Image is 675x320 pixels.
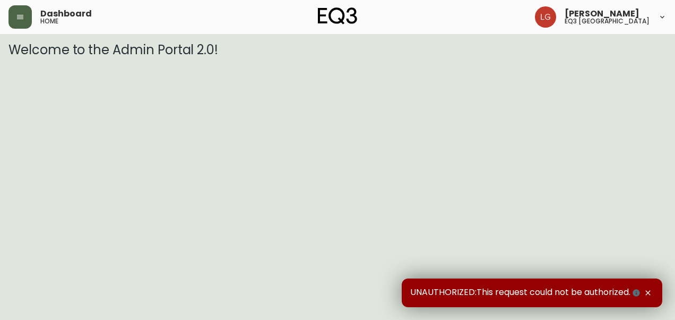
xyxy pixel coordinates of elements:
[565,18,650,24] h5: eq3 [GEOGRAPHIC_DATA]
[565,10,639,18] span: [PERSON_NAME]
[535,6,556,28] img: da6fc1c196b8cb7038979a7df6c040e1
[318,7,357,24] img: logo
[40,18,58,24] h5: home
[8,43,667,57] h3: Welcome to the Admin Portal 2.0!
[410,287,642,299] span: UNAUTHORIZED:This request could not be authorized.
[40,10,92,18] span: Dashboard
